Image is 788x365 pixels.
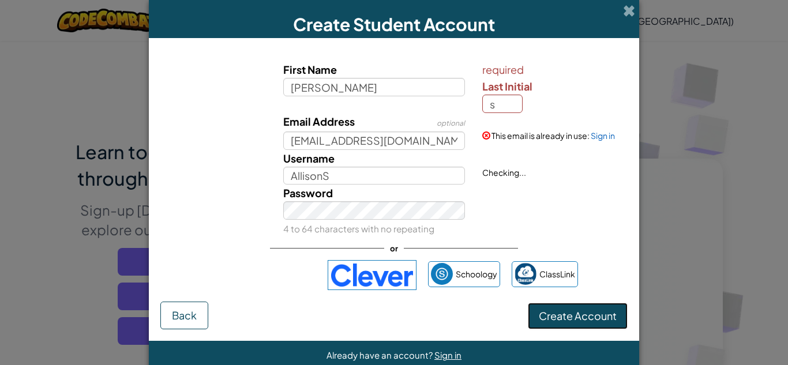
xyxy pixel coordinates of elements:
span: optional [437,119,465,127]
button: Create Account [528,303,628,329]
img: schoology.png [431,263,453,285]
img: clever-logo-blue.png [328,260,416,290]
span: Create Account [539,309,617,322]
span: Checking... [482,167,526,178]
span: Username [283,152,335,165]
button: Back [160,302,208,329]
span: This email is already in use: [491,130,590,141]
span: Password [283,186,333,200]
span: or [384,240,404,257]
small: 4 to 64 characters with no repeating [283,223,434,234]
a: Sign in [591,130,615,141]
span: Last Initial [482,80,532,93]
span: ClassLink [539,266,575,283]
span: required [482,61,625,78]
img: classlink-logo-small.png [515,263,536,285]
a: Sign in [434,349,461,360]
span: Email Address [283,115,355,128]
span: Back [172,308,197,322]
span: Schoology [456,266,497,283]
span: Already have an account? [327,349,434,360]
span: First Name [283,63,337,76]
iframe: Sign in with Google Button [205,262,322,288]
span: Create Student Account [293,13,495,35]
